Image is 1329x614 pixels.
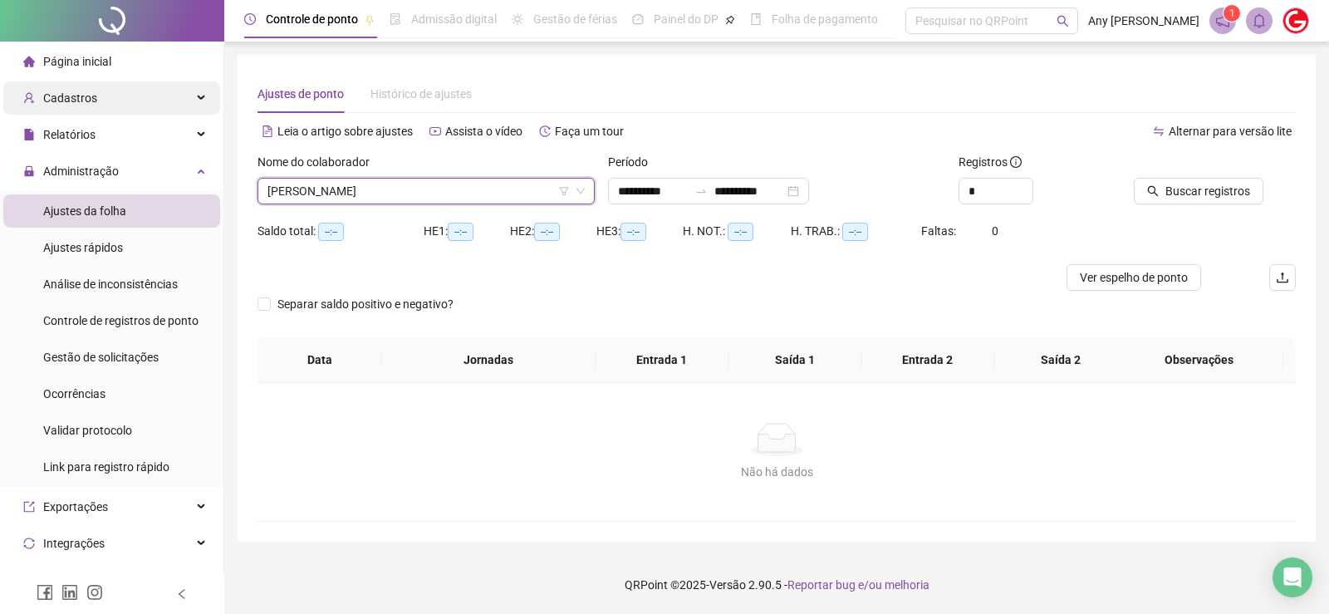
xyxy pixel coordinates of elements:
[43,128,96,141] span: Relatórios
[787,578,929,592] span: Reportar bug e/ou melhoria
[959,153,1022,171] span: Registros
[23,538,35,549] span: sync
[43,204,126,218] span: Ajustes da folha
[23,92,35,104] span: user-add
[1165,182,1250,200] span: Buscar registros
[370,87,472,101] span: Histórico de ajustes
[43,91,97,105] span: Cadastros
[1169,125,1292,138] span: Alternar para versão lite
[43,314,199,327] span: Controle de registros de ponto
[1134,178,1263,204] button: Buscar registros
[620,223,646,241] span: --:--
[43,537,105,550] span: Integrações
[445,125,522,138] span: Assista o vídeo
[921,224,959,238] span: Faltas:
[994,337,1127,383] th: Saída 2
[266,12,358,26] span: Controle de ponto
[694,184,708,198] span: to
[1147,185,1159,197] span: search
[390,13,401,25] span: file-done
[23,165,35,177] span: lock
[411,12,497,26] span: Admissão digital
[271,295,460,313] span: Separar saldo positivo e negativo?
[1215,13,1230,28] span: notification
[43,165,119,178] span: Administração
[43,460,169,474] span: Link para registro rápido
[1010,156,1022,168] span: info-circle
[1224,5,1240,22] sup: 1
[381,337,596,383] th: Jornadas
[1276,271,1289,284] span: upload
[992,224,998,238] span: 0
[61,584,78,601] span: linkedin
[43,351,159,364] span: Gestão de solicitações
[43,387,105,400] span: Ocorrências
[608,153,659,171] label: Período
[86,584,103,601] span: instagram
[534,223,560,241] span: --:--
[244,13,256,25] span: clock-circle
[791,222,920,241] div: H. TRAB.:
[424,222,510,241] div: HE 1:
[842,223,868,241] span: --:--
[861,337,994,383] th: Entrada 2
[257,222,424,241] div: Saldo total:
[224,556,1329,614] footer: QRPoint © 2025 - 2.90.5 -
[632,13,644,25] span: dashboard
[43,573,110,587] span: Acesso à API
[43,500,108,513] span: Exportações
[1273,558,1312,597] div: Open Intercom Messenger
[43,241,123,254] span: Ajustes rápidos
[596,222,683,241] div: HE 3:
[683,222,791,241] div: H. NOT.:
[772,12,878,26] span: Folha de pagamento
[1229,7,1235,19] span: 1
[429,125,441,137] span: youtube
[725,15,735,25] span: pushpin
[257,337,381,383] th: Data
[1283,8,1308,33] img: 64933
[728,223,753,241] span: --:--
[43,278,178,291] span: Análise de inconsistências
[318,223,344,241] span: --:--
[43,55,111,68] span: Página inicial
[1252,13,1267,28] span: bell
[1067,264,1201,291] button: Ver espelho de ponto
[1153,125,1165,137] span: swap
[267,179,585,204] span: JONH MAX RODRIGUES DE ARAUJO
[277,125,413,138] span: Leia o artigo sobre ajustes
[448,223,473,241] span: --:--
[262,125,273,137] span: file-text
[1080,268,1188,287] span: Ver espelho de ponto
[555,125,624,138] span: Faça um tour
[43,424,132,437] span: Validar protocolo
[654,12,718,26] span: Painel do DP
[1057,15,1069,27] span: search
[23,129,35,140] span: file
[559,186,569,196] span: filter
[596,337,728,383] th: Entrada 1
[176,588,188,600] span: left
[539,125,551,137] span: history
[257,87,344,101] span: Ajustes de ponto
[277,463,1276,481] div: Não há dados
[510,222,596,241] div: HE 2:
[257,153,380,171] label: Nome do colaborador
[728,337,861,383] th: Saída 1
[576,186,586,196] span: down
[1128,351,1270,369] span: Observações
[37,584,53,601] span: facebook
[1088,12,1199,30] span: Any [PERSON_NAME]
[365,15,375,25] span: pushpin
[1115,337,1283,383] th: Observações
[23,501,35,513] span: export
[694,184,708,198] span: swap-right
[533,12,617,26] span: Gestão de férias
[23,56,35,67] span: home
[709,578,746,592] span: Versão
[512,13,523,25] span: sun
[750,13,762,25] span: book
